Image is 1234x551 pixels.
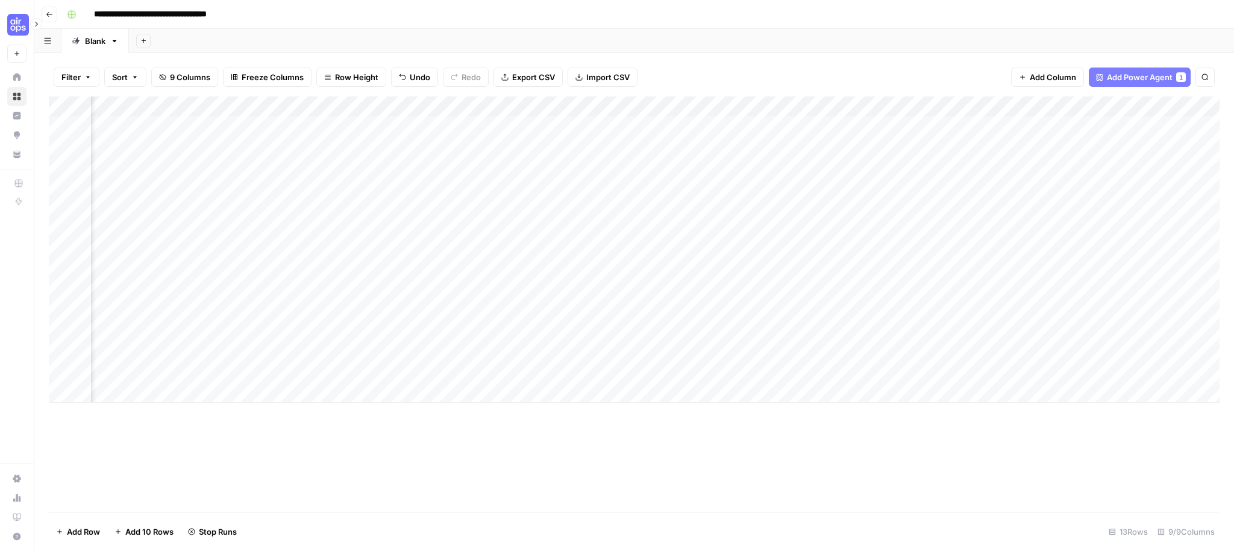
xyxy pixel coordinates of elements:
span: Redo [462,71,481,83]
a: Browse [7,87,27,106]
span: Row Height [335,71,378,83]
button: Filter [54,68,99,87]
span: 9 Columns [170,71,210,83]
button: Add Power Agent1 [1089,68,1191,87]
a: Opportunities [7,125,27,145]
div: 1 [1176,72,1186,82]
button: Export CSV [493,68,563,87]
span: Sort [112,71,128,83]
a: Insights [7,106,27,125]
button: Freeze Columns [223,68,312,87]
span: Freeze Columns [242,71,304,83]
button: Add Column [1011,68,1084,87]
span: Add Row [67,526,100,538]
a: Settings [7,469,27,488]
span: Stop Runs [199,526,237,538]
div: Blank [85,35,105,47]
a: Usage [7,488,27,508]
button: Row Height [316,68,386,87]
button: Workspace: September Cohort [7,10,27,40]
button: Sort [104,68,146,87]
a: Home [7,68,27,87]
button: Import CSV [568,68,637,87]
span: Add Column [1030,71,1076,83]
img: September Cohort Logo [7,14,29,36]
span: 1 [1179,72,1183,82]
button: Redo [443,68,489,87]
span: Add 10 Rows [125,526,174,538]
span: Export CSV [512,71,555,83]
div: 13 Rows [1104,522,1153,541]
span: Filter [61,71,81,83]
a: Learning Hub [7,508,27,527]
span: Add Power Agent [1107,71,1173,83]
a: Your Data [7,145,27,164]
a: Blank [61,29,129,53]
div: 9/9 Columns [1153,522,1220,541]
span: Undo [410,71,430,83]
button: Stop Runs [181,522,244,541]
button: 9 Columns [151,68,218,87]
button: Add Row [49,522,107,541]
button: Add 10 Rows [107,522,181,541]
button: Undo [391,68,438,87]
span: Import CSV [586,71,630,83]
button: Help + Support [7,527,27,546]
